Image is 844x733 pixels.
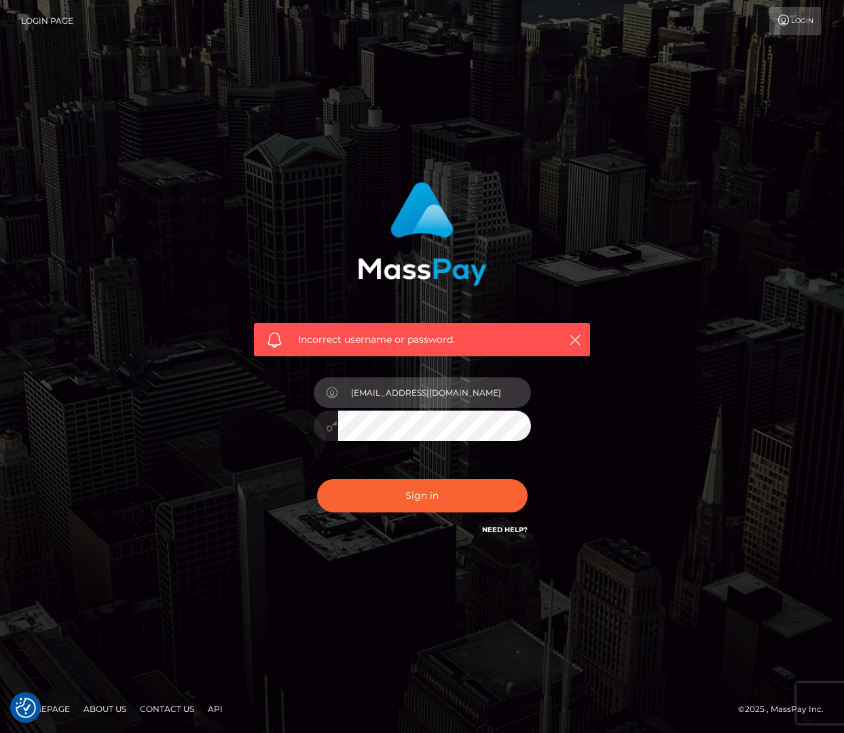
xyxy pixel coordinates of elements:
button: Consent Preferences [16,698,36,718]
a: Homepage [15,698,75,719]
img: MassPay Login [358,182,487,286]
button: Sign in [317,479,528,512]
a: About Us [78,698,132,719]
a: Login [769,7,821,35]
span: Incorrect username or password. [298,333,546,347]
input: Username... [338,377,531,408]
a: Contact Us [134,698,200,719]
img: Revisit consent button [16,698,36,718]
a: API [202,698,228,719]
a: Need Help? [482,525,528,534]
a: Login Page [21,7,73,35]
div: © 2025 , MassPay Inc. [738,702,834,717]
